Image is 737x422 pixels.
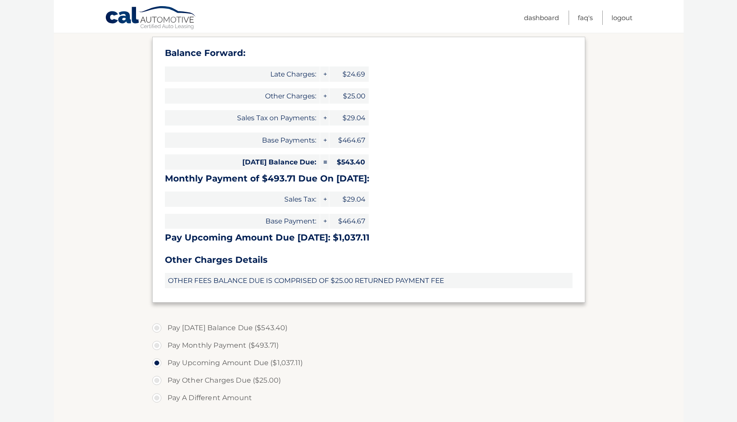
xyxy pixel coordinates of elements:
[320,110,329,126] span: +
[165,255,573,265] h3: Other Charges Details
[524,10,559,25] a: Dashboard
[320,88,329,104] span: +
[152,389,585,407] label: Pay A Different Amount
[165,232,573,243] h3: Pay Upcoming Amount Due [DATE]: $1,037.11
[329,133,369,148] span: $464.67
[165,214,320,229] span: Base Payment:
[329,154,369,170] span: $543.40
[165,48,573,59] h3: Balance Forward:
[152,319,585,337] label: Pay [DATE] Balance Due ($543.40)
[165,192,320,207] span: Sales Tax:
[320,133,329,148] span: +
[320,154,329,170] span: =
[165,88,320,104] span: Other Charges:
[578,10,593,25] a: FAQ's
[165,173,573,184] h3: Monthly Payment of $493.71 Due On [DATE]:
[105,6,197,31] a: Cal Automotive
[152,372,585,389] label: Pay Other Charges Due ($25.00)
[320,214,329,229] span: +
[152,354,585,372] label: Pay Upcoming Amount Due ($1,037.11)
[329,110,369,126] span: $29.04
[320,66,329,82] span: +
[165,110,320,126] span: Sales Tax on Payments:
[329,192,369,207] span: $29.04
[329,66,369,82] span: $24.69
[329,88,369,104] span: $25.00
[329,214,369,229] span: $464.67
[165,133,320,148] span: Base Payments:
[165,154,320,170] span: [DATE] Balance Due:
[152,337,585,354] label: Pay Monthly Payment ($493.71)
[165,66,320,82] span: Late Charges:
[165,273,573,288] span: OTHER FEES BALANCE DUE IS COMPRISED OF $25.00 RETURNED PAYMENT FEE
[320,192,329,207] span: +
[611,10,632,25] a: Logout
